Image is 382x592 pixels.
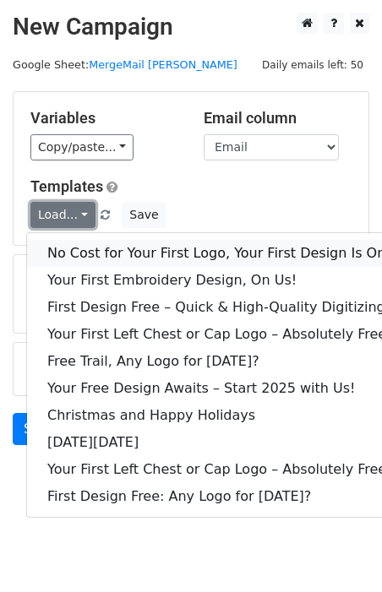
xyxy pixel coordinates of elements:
span: Daily emails left: 50 [256,56,369,74]
h5: Variables [30,109,178,128]
a: Send [13,413,68,445]
h2: New Campaign [13,13,369,41]
a: Templates [30,177,103,195]
a: Daily emails left: 50 [256,58,369,71]
a: MergeMail [PERSON_NAME] [89,58,237,71]
iframe: Chat Widget [297,511,382,592]
a: Load... [30,202,95,228]
small: Google Sheet: [13,58,237,71]
a: Copy/paste... [30,134,134,160]
button: Save [122,202,166,228]
h5: Email column [204,109,352,128]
